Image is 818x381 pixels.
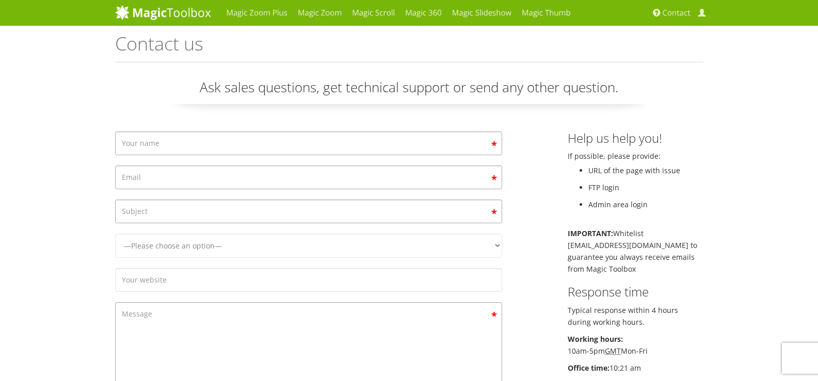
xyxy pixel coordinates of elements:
li: URL of the page with issue [588,164,703,176]
p: Ask sales questions, get technical support or send any other question. [115,78,703,104]
h3: Response time [568,285,703,299]
li: FTP login [588,181,703,193]
input: Your website [115,268,502,292]
p: 10:21 am [568,362,703,374]
p: Whitelist [EMAIL_ADDRESS][DOMAIN_NAME] to guarantee you always receive emails from Magic Toolbox [568,227,703,275]
input: Subject [115,200,502,223]
p: 10am-5pm Mon-Fri [568,333,703,357]
h1: Contact us [115,34,703,62]
li: Admin area login [588,198,703,210]
b: Working hours: [568,334,623,344]
b: IMPORTANT: [568,228,613,238]
b: Office time: [568,363,610,373]
h3: Help us help you! [568,131,703,145]
img: MagicToolbox.com - Image tools for your website [115,5,211,20]
acronym: Greenwich Mean Time [605,346,621,356]
p: Typical response within 4 hours during working hours. [568,304,703,328]
input: Your name [115,131,502,155]
span: Contact [663,8,691,18]
input: Email [115,165,502,189]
